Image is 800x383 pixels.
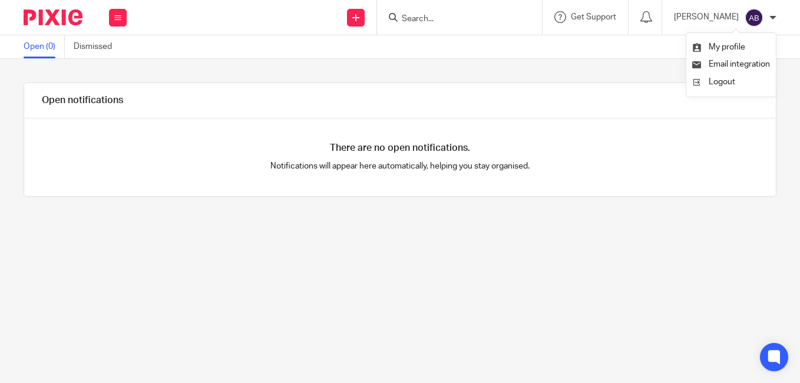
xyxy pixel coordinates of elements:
span: My profile [709,43,745,51]
span: Get Support [571,13,616,21]
a: Dismissed [74,35,121,58]
a: Email integration [692,60,770,68]
h1: Open notifications [42,94,123,107]
a: Logout [692,74,770,91]
input: Search [401,14,507,25]
span: Logout [709,78,735,86]
p: [PERSON_NAME] [674,11,739,23]
a: My profile [692,43,745,51]
h4: There are no open notifications. [330,142,470,154]
p: Notifications will appear here automatically, helping you stay organised. [212,160,588,172]
img: Pixie [24,9,82,25]
a: Open (0) [24,35,65,58]
span: Email integration [709,60,770,68]
img: svg%3E [745,8,763,27]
